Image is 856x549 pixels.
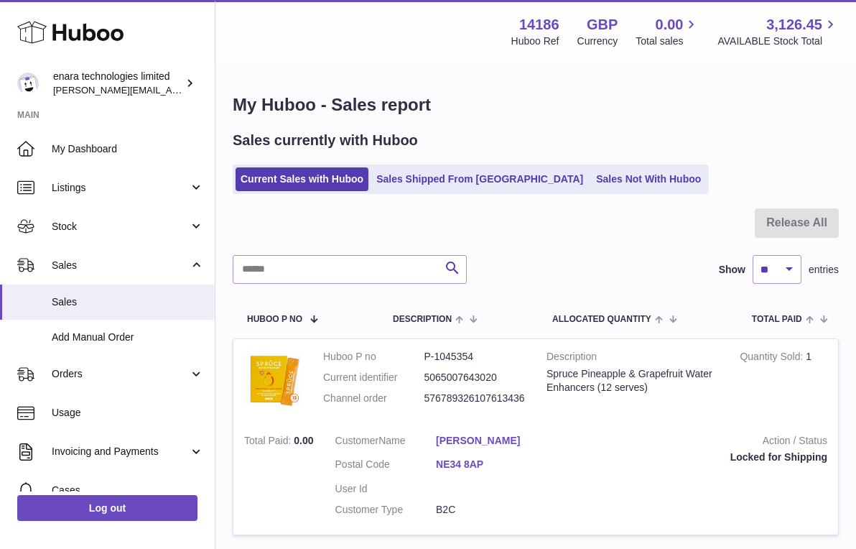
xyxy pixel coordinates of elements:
[17,495,197,521] a: Log out
[52,484,204,497] span: Cases
[636,34,699,48] span: Total sales
[236,167,368,191] a: Current Sales with Huboo
[511,34,559,48] div: Huboo Ref
[752,315,802,324] span: Total paid
[323,350,424,364] dt: Huboo P no
[393,315,452,324] span: Description
[552,315,651,324] span: ALLOCATED Quantity
[52,220,189,234] span: Stock
[740,351,806,366] strong: Quantity Sold
[294,435,313,446] span: 0.00
[587,15,618,34] strong: GBP
[766,15,822,34] span: 3,126.45
[52,142,204,156] span: My Dashboard
[244,435,294,450] strong: Total Paid
[436,458,537,471] a: NE34 8AP
[656,15,684,34] span: 0.00
[717,15,839,48] a: 3,126.45 AVAILABLE Stock Total
[247,315,302,324] span: Huboo P no
[52,406,204,420] span: Usage
[519,15,559,34] strong: 14186
[52,295,204,309] span: Sales
[244,350,302,407] img: 1747668863.jpeg
[717,34,839,48] span: AVAILABLE Stock Total
[424,350,526,364] dd: P-1045354
[233,131,418,150] h2: Sales currently with Huboo
[323,371,424,384] dt: Current identifier
[591,167,706,191] a: Sales Not With Huboo
[52,181,189,195] span: Listings
[52,367,189,381] span: Orders
[436,434,537,448] a: [PERSON_NAME]
[636,15,699,48] a: 0.00 Total sales
[17,73,39,94] img: Dee@enara.co
[809,263,839,277] span: entries
[52,331,204,344] span: Add Manual Order
[559,434,827,451] strong: Action / Status
[546,350,718,367] strong: Description
[546,367,718,395] div: Spruce Pineapple & Grapefruit Water Enhancers (12 serves)
[719,263,745,277] label: Show
[335,434,437,451] dt: Name
[53,70,182,97] div: enara technologies limited
[52,445,189,458] span: Invoicing and Payments
[729,339,838,423] td: 1
[53,84,288,96] span: [PERSON_NAME][EMAIL_ADDRESS][DOMAIN_NAME]
[233,93,839,116] h1: My Huboo - Sales report
[424,371,526,384] dd: 5065007643020
[335,503,437,517] dt: Customer Type
[335,482,437,496] dt: User Id
[436,503,537,517] dd: B2C
[371,167,588,191] a: Sales Shipped From [GEOGRAPHIC_DATA]
[335,435,379,446] span: Customer
[323,392,424,405] dt: Channel order
[424,392,526,405] dd: 576789326107613436
[559,451,827,464] div: Locked for Shipping
[52,259,189,272] span: Sales
[335,458,437,475] dt: Postal Code
[577,34,618,48] div: Currency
